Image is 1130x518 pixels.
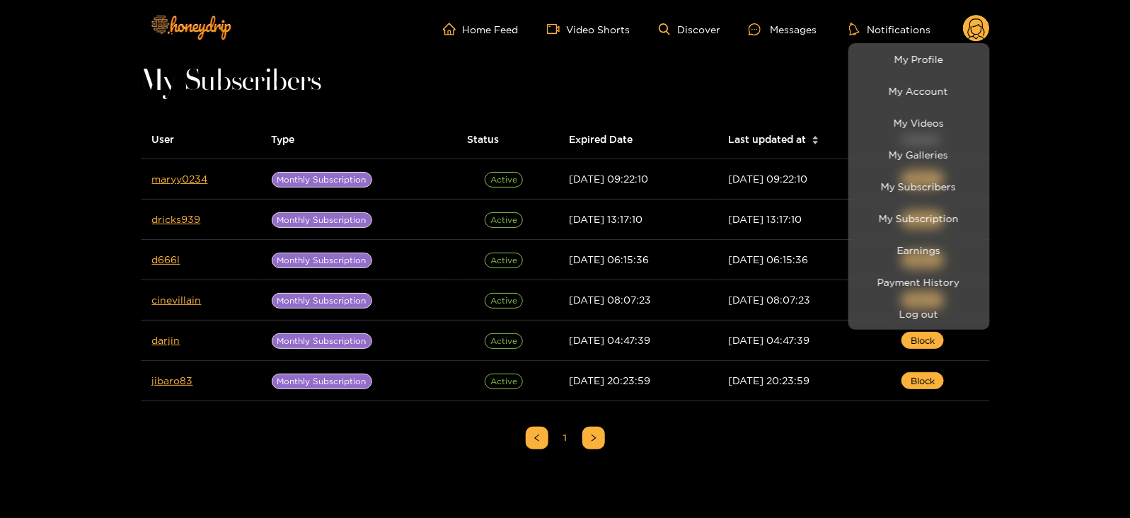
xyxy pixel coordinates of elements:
[852,270,986,294] a: Payment History
[852,301,986,326] button: Log out
[852,79,986,103] a: My Account
[852,174,986,199] a: My Subscribers
[852,238,986,263] a: Earnings
[852,110,986,135] a: My Videos
[852,142,986,167] a: My Galleries
[852,47,986,71] a: My Profile
[852,206,986,231] a: My Subscription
